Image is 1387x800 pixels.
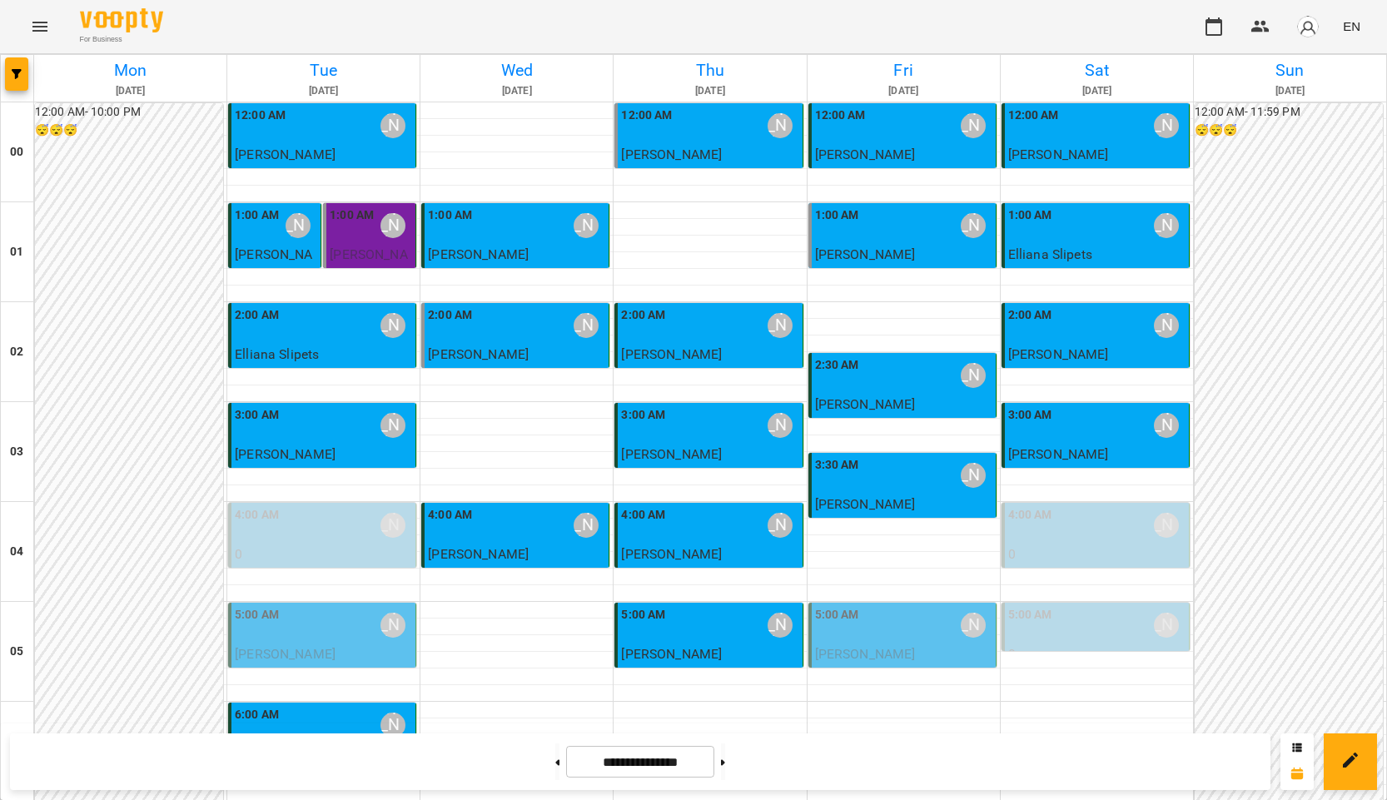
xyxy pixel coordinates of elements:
[230,83,417,99] h6: [DATE]
[20,7,60,47] button: Menu
[235,246,312,282] span: [PERSON_NAME]
[1008,406,1052,425] label: 3:00 AM
[1008,465,1186,484] p: індивід МА 45 хв
[286,213,311,238] div: Курбанова Софія
[235,406,279,425] label: 3:00 AM
[423,83,610,99] h6: [DATE]
[961,113,986,138] div: Курбанова Софія
[621,107,672,125] label: 12:00 AM
[428,506,472,524] label: 4:00 AM
[815,664,992,684] p: індивід МА 45 хв
[1296,15,1320,38] img: avatar_s.png
[961,613,986,638] div: Курбанова Софія
[1154,613,1179,638] div: Курбанова Софія
[815,415,992,435] p: індивід МА 45 хв
[35,122,223,140] h6: 😴😴😴
[10,243,23,261] h6: 01
[1008,206,1052,225] label: 1:00 AM
[1154,413,1179,438] div: Курбанова Софія
[1336,11,1367,42] button: EN
[574,213,599,238] div: Курбанова Софія
[10,643,23,661] h6: 05
[768,313,793,338] div: Курбанова Софія
[380,713,405,738] div: Курбанова Софія
[428,346,529,362] span: [PERSON_NAME]
[621,506,665,524] label: 4:00 AM
[815,246,916,262] span: [PERSON_NAME]
[621,664,798,684] p: індивід МА 45 хв
[961,363,986,388] div: Курбанова Софія
[80,34,163,45] span: For Business
[428,306,472,325] label: 2:00 AM
[616,57,803,83] h6: Thu
[235,446,336,462] span: [PERSON_NAME]
[330,206,374,225] label: 1:00 AM
[621,406,665,425] label: 3:00 AM
[1008,147,1109,162] span: [PERSON_NAME]
[235,365,412,385] p: індивід МА 45 хв
[1008,446,1109,462] span: [PERSON_NAME]
[1008,306,1052,325] label: 2:00 AM
[961,213,986,238] div: Курбанова Софія
[1154,113,1179,138] div: Курбанова Софія
[428,365,605,385] p: індивід МА 45 хв
[1008,365,1186,385] p: індивід МА 45 хв
[428,546,529,562] span: [PERSON_NAME]
[380,513,405,538] div: Курбанова Софія
[621,465,798,484] p: індивід МА 45 хв
[621,147,722,162] span: [PERSON_NAME]
[815,646,916,662] span: [PERSON_NAME]
[428,206,472,225] label: 1:00 AM
[10,543,23,561] h6: 04
[815,206,859,225] label: 1:00 AM
[1008,544,1186,564] p: 0
[1154,313,1179,338] div: Курбанова Софія
[621,646,722,662] span: [PERSON_NAME]
[428,246,529,262] span: [PERSON_NAME]
[768,113,793,138] div: Курбанова Софія
[768,513,793,538] div: Курбанова Софія
[35,103,223,122] h6: 12:00 AM - 10:00 PM
[1003,83,1191,99] h6: [DATE]
[235,165,412,185] p: індивід шч англ 45 хв
[621,564,798,584] p: індивід МА 45 хв
[621,306,665,325] label: 2:00 AM
[1003,57,1191,83] h6: Sat
[1196,57,1384,83] h6: Sun
[621,546,722,562] span: [PERSON_NAME]
[380,313,405,338] div: Курбанова Софія
[1154,513,1179,538] div: Курбанова Софія
[1196,83,1384,99] h6: [DATE]
[37,57,224,83] h6: Mon
[235,646,336,662] span: [PERSON_NAME]
[961,463,986,488] div: Курбанова Софія
[10,143,23,161] h6: 00
[621,446,722,462] span: [PERSON_NAME]
[1008,346,1109,362] span: [PERSON_NAME]
[235,147,336,162] span: [PERSON_NAME]
[1195,122,1383,140] h6: 😴😴😴
[815,165,992,185] p: індивід шч англ 45 хв
[616,83,803,99] h6: [DATE]
[380,213,405,238] div: Курбанова Софія
[1008,265,1186,285] p: індивід МА 45 хв
[10,443,23,461] h6: 03
[380,113,405,138] div: Курбанова Софія
[815,396,916,412] span: [PERSON_NAME]
[815,356,859,375] label: 2:30 AM
[428,564,605,584] p: індивід МА 45 хв
[235,706,279,724] label: 6:00 AM
[1343,17,1360,35] span: EN
[428,265,605,285] p: індивід шч англ 45 хв
[235,506,279,524] label: 4:00 AM
[815,147,916,162] span: [PERSON_NAME]
[815,265,992,285] p: індивід МА 45 хв
[621,346,722,362] span: [PERSON_NAME]
[235,465,412,484] p: індивід шч 45 хв
[1008,644,1186,664] p: 0
[815,496,916,512] span: [PERSON_NAME]
[1008,246,1092,262] span: Elliana Slipets
[1195,103,1383,122] h6: 12:00 AM - 11:59 PM
[37,83,224,99] h6: [DATE]
[235,664,412,684] p: індивід МА 45 хв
